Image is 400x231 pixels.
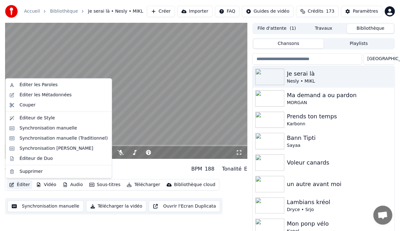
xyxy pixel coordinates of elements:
div: Supprimer [20,168,43,175]
span: 173 [326,8,334,15]
button: Synchronisation manuelle [8,201,84,212]
button: Chansons [253,39,324,48]
button: Créer [147,6,175,17]
button: File d'attente [253,24,300,33]
div: Bibliothèque cloud [174,182,215,188]
div: Ma demand a ou pardon [287,91,392,100]
div: Mon ponp vélo [287,219,392,228]
span: Crédits [308,8,323,15]
button: Playlists [324,39,394,48]
button: Télécharger la vidéo [86,201,147,212]
div: 188 [205,165,215,173]
a: Accueil [24,8,40,15]
button: Ouvrir l'Ecran Duplicata [149,201,220,212]
div: Paramètres [353,8,378,15]
div: Éditer les Paroles [20,82,58,88]
button: Télécharger [124,180,162,189]
img: youka [5,5,18,18]
button: Importer [177,6,213,17]
button: Bibliothèque [347,24,394,33]
div: Tonalité [222,165,242,173]
button: Travaux [300,24,347,33]
div: BPM [191,165,202,173]
div: Dryce • Srjo [287,207,392,213]
button: Audio [60,180,86,189]
div: Sayaa [287,142,392,149]
div: Couper [20,102,35,108]
div: E [244,165,247,173]
div: Éditeur de Duo [20,155,53,162]
div: Synchronisation manuelle [20,125,77,131]
div: Lambians kréol [287,198,392,207]
div: Nesly • MIKL [287,78,392,84]
button: FAQ [215,6,239,17]
span: Je serai là • Nesly • MIKL [88,8,143,15]
a: Bibliothèque [50,8,78,15]
button: Sous-titres [87,180,123,189]
button: Crédits173 [296,6,339,17]
span: ( 1 ) [290,25,296,32]
button: Vidéo [34,180,59,189]
div: Prends ton temps [287,112,392,121]
div: Voleur canards [287,158,392,167]
div: Bann Tipti [287,134,392,142]
div: Ouvrir le chat [373,206,392,225]
div: un autre avant moi [287,180,392,189]
div: Éditer les Métadonnées [20,92,72,98]
button: Guides de vidéo [242,6,294,17]
div: Éditeur de Style [20,115,55,121]
div: Karbonn [287,121,392,127]
div: Je serai là [287,69,392,78]
div: Synchronisation manuelle (Traditionnel) [20,135,108,141]
div: MORGAN [287,100,392,106]
button: Éditer [7,180,32,189]
nav: breadcrumb [24,8,143,15]
button: Paramètres [341,6,382,17]
div: Synchronisation [PERSON_NAME] [20,145,93,152]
